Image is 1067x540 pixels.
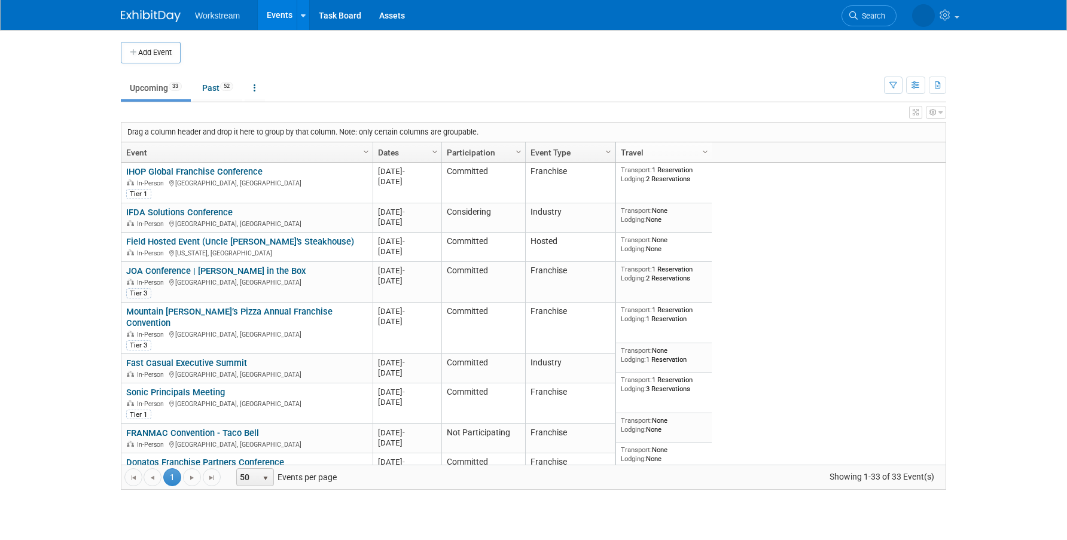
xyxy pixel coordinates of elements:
[193,77,242,99] a: Past52
[137,441,167,449] span: In-Person
[203,468,221,486] a: Go to the last page
[700,147,710,157] span: Column Settings
[621,376,708,393] div: 1 Reservation 3 Reservations
[378,438,436,448] div: [DATE]
[621,274,646,282] span: Lodging:
[378,176,436,187] div: [DATE]
[163,468,181,486] span: 1
[621,245,646,253] span: Lodging:
[525,203,615,233] td: Industry
[127,441,134,447] img: In-Person Event
[441,424,525,453] td: Not Participating
[127,371,134,377] img: In-Person Event
[819,468,946,485] span: Showing 1-33 of 33 Event(s)
[621,265,708,282] div: 1 Reservation 2 Reservations
[126,207,233,218] a: IFDA Solutions Conference
[621,416,652,425] span: Transport:
[447,142,517,163] a: Participation
[378,207,436,217] div: [DATE]
[621,454,646,463] span: Lodging:
[144,468,161,486] a: Go to the previous page
[378,142,434,163] a: Dates
[378,387,436,397] div: [DATE]
[378,397,436,407] div: [DATE]
[261,474,270,483] span: select
[126,387,225,398] a: Sonic Principals Meeting
[126,266,306,276] a: JOA Conference | [PERSON_NAME] in the Box
[121,42,181,63] button: Add Event
[187,473,197,483] span: Go to the next page
[121,123,946,142] div: Drag a column header and drop it here to group by that column. Note: only certain columns are gro...
[603,147,613,157] span: Column Settings
[195,11,240,20] span: Workstream
[621,346,652,355] span: Transport:
[621,446,652,454] span: Transport:
[361,147,371,157] span: Column Settings
[378,236,436,246] div: [DATE]
[403,457,405,466] span: -
[441,203,525,233] td: Considering
[126,178,367,188] div: [GEOGRAPHIC_DATA], [GEOGRAPHIC_DATA]
[621,446,708,463] div: None None
[525,303,615,354] td: Franchise
[126,340,151,350] div: Tier 3
[403,266,405,275] span: -
[403,167,405,176] span: -
[378,266,436,276] div: [DATE]
[378,358,436,368] div: [DATE]
[378,306,436,316] div: [DATE]
[137,179,167,187] span: In-Person
[525,354,615,383] td: Industry
[127,400,134,406] img: In-Person Event
[137,371,167,379] span: In-Person
[621,385,646,393] span: Lodging:
[621,206,652,215] span: Transport:
[126,306,333,328] a: Mountain [PERSON_NAME]’s Pizza Annual Franchise Convention
[858,11,885,20] span: Search
[621,142,704,163] a: Travel
[121,77,191,99] a: Upcoming33
[137,331,167,338] span: In-Person
[430,147,440,157] span: Column Settings
[126,236,354,247] a: Field Hosted Event (Uncle [PERSON_NAME]'s Steakhouse)
[525,424,615,453] td: Franchise
[403,358,405,367] span: -
[220,82,233,91] span: 52
[237,469,257,486] span: 50
[137,249,167,257] span: In-Person
[126,288,151,298] div: Tier 3
[441,163,525,203] td: Committed
[378,276,436,286] div: [DATE]
[525,383,615,424] td: Franchise
[137,279,167,286] span: In-Person
[621,215,646,224] span: Lodging:
[429,142,442,160] a: Column Settings
[126,189,151,199] div: Tier 1
[699,142,712,160] a: Column Settings
[183,468,201,486] a: Go to the next page
[525,233,615,262] td: Hosted
[621,306,708,323] div: 1 Reservation 1 Reservation
[621,416,708,434] div: None None
[127,179,134,185] img: In-Person Event
[127,331,134,337] img: In-Person Event
[621,166,652,174] span: Transport:
[525,453,615,494] td: Franchise
[126,439,367,449] div: [GEOGRAPHIC_DATA], [GEOGRAPHIC_DATA]
[127,279,134,285] img: In-Person Event
[621,166,708,183] div: 1 Reservation 2 Reservations
[126,277,367,287] div: [GEOGRAPHIC_DATA], [GEOGRAPHIC_DATA]
[621,346,708,364] div: None 1 Reservation
[621,206,708,224] div: None None
[378,428,436,438] div: [DATE]
[621,236,708,253] div: None None
[403,237,405,246] span: -
[121,10,181,22] img: ExhibitDay
[525,262,615,303] td: Franchise
[621,355,646,364] span: Lodging:
[621,376,652,384] span: Transport:
[148,473,157,483] span: Go to the previous page
[378,166,436,176] div: [DATE]
[441,303,525,354] td: Committed
[124,468,142,486] a: Go to the first page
